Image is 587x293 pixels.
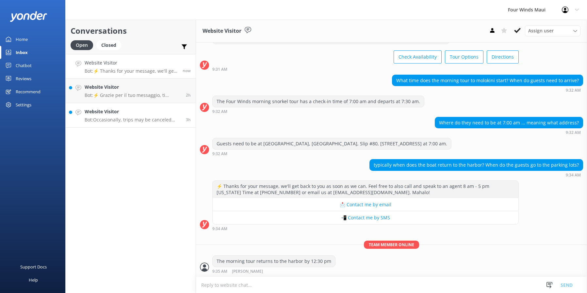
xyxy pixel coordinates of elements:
[435,130,583,135] div: Sep 17 2025 09:32am (UTC -10:00) Pacific/Honolulu
[435,117,583,128] div: Where do they need to be at 7:00 am ... meaning what address?
[566,88,581,92] strong: 9:32 AM
[96,40,121,50] div: Closed
[392,88,583,92] div: Sep 17 2025 09:32am (UTC -10:00) Pacific/Honolulu
[16,85,41,98] div: Recommend
[16,33,28,46] div: Home
[213,96,424,107] div: The Four Winds morning snorkel tour has a check-in time of 7:00 am and departs at 7:30 am.
[66,54,196,79] a: Website VisitorBot:⚡ Thanks for your message, we'll get back to you as soon as we can. Feel free ...
[66,79,196,103] a: Website VisitorBot:⚡ Grazie per il tuo messaggio, ti risponderemo al più presto. Sentiti libero d...
[212,152,227,156] strong: 9:32 AM
[85,83,181,91] h4: Website Visitor
[364,241,419,249] span: Team member online
[213,211,518,224] button: 📲 Contact me by SMS
[370,159,583,171] div: typically when does the boat return to the harbor? When do the guests go to the parking lots?
[525,26,580,36] div: Assign User
[212,151,451,156] div: Sep 17 2025 09:32am (UTC -10:00) Pacific/Honolulu
[85,68,178,74] p: Bot: ⚡ Thanks for your message, we'll get back to you as soon as we can. Feel free to also call a...
[71,25,191,37] h2: Conversations
[16,72,31,85] div: Reviews
[186,117,191,122] span: Sep 17 2025 06:24am (UTC -10:00) Pacific/Honolulu
[487,50,519,64] button: Directions
[66,103,196,128] a: Website VisitorBot:Occasionally, trips may be canceled due to unfavorable conditions such as high...
[566,131,581,135] strong: 9:32 AM
[566,173,581,177] strong: 9:34 AM
[212,110,227,114] strong: 9:32 AM
[394,50,442,64] button: Check Availability
[16,59,32,72] div: Chatbot
[85,59,178,66] h4: Website Visitor
[85,117,181,123] p: Bot: Occasionally, trips may be canceled due to unfavorable conditions such as high surf, rain, o...
[10,11,47,22] img: yonder-white-logo.png
[213,138,451,149] div: Guests need to be at [GEOGRAPHIC_DATA], [GEOGRAPHIC_DATA], Slip #80, [STREET_ADDRESS] at 7:00 am.
[96,41,124,48] a: Closed
[369,173,583,177] div: Sep 17 2025 09:34am (UTC -10:00) Pacific/Honolulu
[213,198,518,211] button: 📩 Contact me by email
[16,98,31,111] div: Settings
[212,227,227,231] strong: 9:34 AM
[20,260,47,273] div: Support Docs
[212,109,424,114] div: Sep 17 2025 09:32am (UTC -10:00) Pacific/Honolulu
[212,67,227,71] strong: 9:31 AM
[212,269,335,274] div: Sep 17 2025 09:35am (UTC -10:00) Pacific/Honolulu
[71,41,96,48] a: Open
[212,226,519,231] div: Sep 17 2025 09:34am (UTC -10:00) Pacific/Honolulu
[71,40,93,50] div: Open
[186,92,191,98] span: Sep 17 2025 07:17am (UTC -10:00) Pacific/Honolulu
[183,68,191,73] span: Sep 17 2025 09:34am (UTC -10:00) Pacific/Honolulu
[16,46,28,59] div: Inbox
[392,75,583,86] div: What time does the morning tour to molokini start? When do guests need to arrive?
[213,181,518,198] div: ⚡ Thanks for your message, we'll get back to you as soon as we can. Feel free to also call and sp...
[85,92,181,98] p: Bot: ⚡ Grazie per il tuo messaggio, ti risponderemo al più presto. Sentiti libero di chiamare e p...
[232,269,263,274] span: [PERSON_NAME]
[212,269,227,274] strong: 9:35 AM
[85,108,181,115] h4: Website Visitor
[203,27,241,35] h3: Website Visitor
[528,27,554,34] span: Assign user
[213,256,335,267] div: The morning tour returns to the harbor by 12:30 pm
[212,67,519,71] div: Sep 17 2025 09:31am (UTC -10:00) Pacific/Honolulu
[29,273,38,286] div: Help
[445,50,483,64] button: Tour Options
